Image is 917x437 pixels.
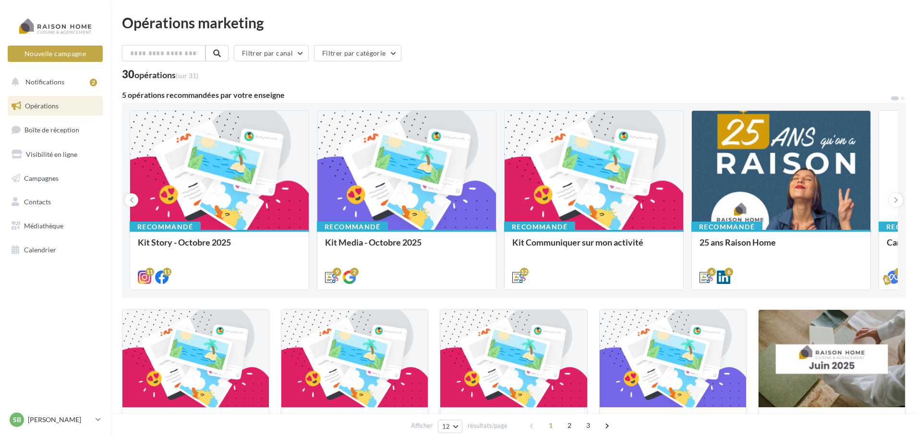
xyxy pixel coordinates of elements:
[176,71,198,80] span: (sur 31)
[438,420,462,433] button: 12
[234,45,309,61] button: Filtrer par canal
[145,268,154,276] div: 11
[411,421,433,430] span: Afficher
[24,246,56,254] span: Calendrier
[504,222,575,232] div: Recommandé
[6,240,105,260] a: Calendrier
[90,79,97,86] div: 2
[468,421,507,430] span: résultats/page
[317,222,388,232] div: Recommandé
[6,192,105,212] a: Contacts
[24,222,63,230] span: Médiathèque
[138,237,301,257] div: Kit Story - Octobre 2025
[580,418,596,433] span: 3
[163,268,171,276] div: 11
[707,268,716,276] div: 6
[6,72,101,92] button: Notifications 2
[6,168,105,189] a: Campagnes
[28,415,92,425] p: [PERSON_NAME]
[26,150,77,158] span: Visibilité en ligne
[520,268,529,276] div: 12
[894,268,903,276] div: 3
[8,46,103,62] button: Nouvelle campagne
[130,222,201,232] div: Recommandé
[122,91,890,99] div: 5 opérations recommandées par votre enseigne
[350,268,359,276] div: 2
[24,174,59,182] span: Campagnes
[24,198,51,206] span: Contacts
[13,415,21,425] span: Sb
[512,237,676,257] div: Kit Communiquer sur mon activité
[442,423,450,430] span: 12
[333,268,341,276] div: 9
[122,69,198,80] div: 30
[700,237,863,257] div: 25 ans Raison Home
[691,222,762,232] div: Recommandé
[6,96,105,116] a: Opérations
[8,411,103,429] a: Sb [PERSON_NAME]
[25,102,59,110] span: Opérations
[562,418,577,433] span: 2
[24,126,79,134] span: Boîte de réception
[314,45,401,61] button: Filtrer par catégorie
[325,237,488,257] div: Kit Media - Octobre 2025
[724,268,733,276] div: 6
[134,71,198,79] div: opérations
[6,216,105,236] a: Médiathèque
[6,119,105,140] a: Boîte de réception
[543,418,558,433] span: 1
[6,144,105,165] a: Visibilité en ligne
[122,15,905,30] div: Opérations marketing
[25,78,64,86] span: Notifications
